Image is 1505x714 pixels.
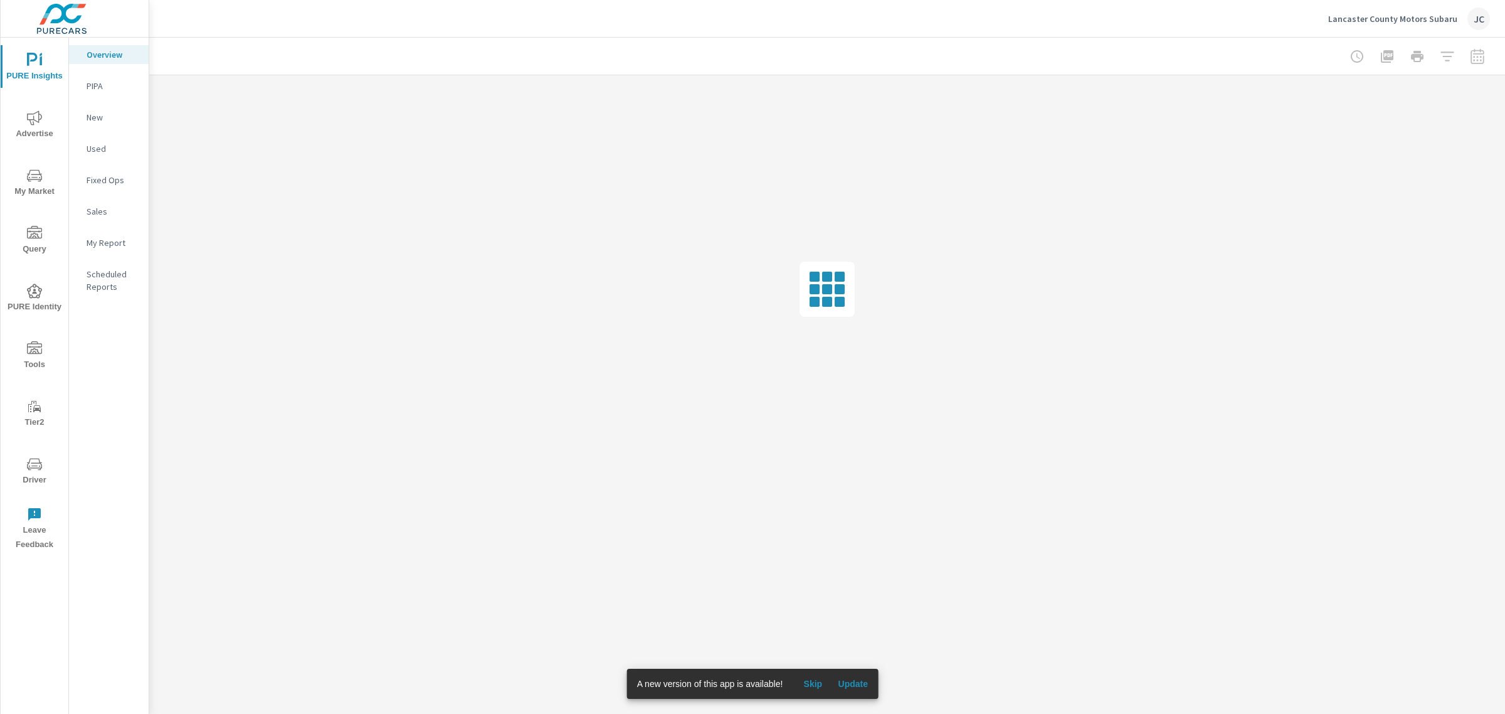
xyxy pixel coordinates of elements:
span: Skip [798,678,828,690]
p: My Report [87,237,139,249]
p: Used [87,142,139,155]
span: Update [838,678,868,690]
div: Scheduled Reports [69,265,149,296]
div: Fixed Ops [69,171,149,189]
span: PURE Identity [4,284,65,314]
span: My Market [4,168,65,199]
div: nav menu [1,38,68,557]
span: Query [4,226,65,257]
span: Tier2 [4,399,65,430]
button: Skip [793,674,833,694]
div: Overview [69,45,149,64]
div: Used [69,139,149,158]
div: Sales [69,202,149,221]
p: Fixed Ops [87,174,139,186]
div: JC [1467,8,1490,30]
span: Advertise [4,110,65,141]
span: Leave Feedback [4,507,65,552]
button: Update [833,674,873,694]
p: Scheduled Reports [87,268,139,293]
span: PURE Insights [4,53,65,83]
p: New [87,111,139,124]
div: New [69,108,149,127]
div: PIPA [69,77,149,95]
span: Tools [4,341,65,372]
span: Driver [4,457,65,488]
p: Sales [87,205,139,218]
p: Lancaster County Motors Subaru [1328,13,1457,24]
p: Overview [87,48,139,61]
p: PIPA [87,80,139,92]
div: My Report [69,233,149,252]
span: A new version of this app is available! [637,679,783,689]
